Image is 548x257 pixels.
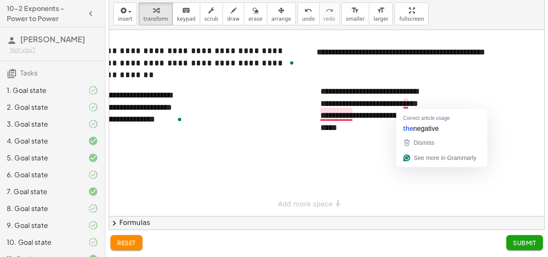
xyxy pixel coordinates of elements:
button: draw [223,3,244,25]
i: redo [325,5,333,16]
div: 10. Goal state [7,237,75,247]
span: scrub [204,16,218,22]
button: reset [110,235,142,250]
i: undo [304,5,312,16]
i: Task finished and part of it marked as correct. [88,170,98,180]
button: Submit [506,235,543,250]
span: fullscreen [399,16,424,22]
div: 8. Goal state [7,203,75,214]
button: redoredo [319,3,340,25]
button: erase [244,3,267,25]
span: smaller [346,16,365,22]
div: 7. Goal state [7,187,75,197]
i: Task finished and part of it marked as correct. [88,220,98,230]
i: Task finished and correct. [88,187,98,197]
button: arrange [267,3,296,25]
span: undo [302,16,315,22]
button: keyboardkeypad [172,3,200,25]
span: redo [324,16,335,22]
div: To enrich screen reader interactions, please activate Accessibility in Grammarly extension settings [312,77,438,142]
span: chevron_right [109,218,119,228]
div: 6. Goal state [7,170,75,180]
div: 3. Goal state [7,119,75,129]
button: fullscreen [395,3,428,25]
div: 9. Goal state [7,220,75,230]
span: arrange [271,16,291,22]
div: 1. Goal state [7,85,75,95]
i: Task finished and part of it marked as correct. [88,85,98,95]
i: Task finished and part of it marked as correct. [88,203,98,214]
i: format_size [351,5,359,16]
span: [PERSON_NAME] [20,34,85,44]
h4: 10-2 Exponents - Power to Power [7,3,83,24]
i: Task finished and part of it marked as correct. [88,237,98,247]
button: undoundo [298,3,320,25]
div: Not you? [10,46,98,54]
span: larger [373,16,388,22]
i: Task finished and part of it marked as correct. [88,119,98,129]
button: format_sizelarger [369,3,393,25]
div: 2. Goal state [7,102,75,112]
span: reset [117,239,136,246]
div: To enrich screen reader interactions, please activate Accessibility in Grammarly extension settings [66,81,192,134]
span: Tasks [20,68,38,77]
div: 5. Goal state [7,153,75,163]
button: transform [139,3,173,25]
i: Task finished and part of it marked as correct. [88,102,98,112]
span: Add more space [278,200,333,208]
span: transform [143,16,168,22]
button: scrub [200,3,223,25]
button: insert [113,3,137,25]
i: format_size [377,5,385,16]
span: keypad [177,16,196,22]
div: 4. Goal state [7,136,75,146]
span: Submit [513,239,536,246]
div: To enrich screen reader interactions, please activate Accessibility in Grammarly extension settings [64,36,304,89]
button: format_sizesmaller [341,3,369,25]
button: chevron_rightFormulas [109,216,544,230]
i: Task finished and correct. [88,153,98,163]
i: Task finished and correct. [88,136,98,146]
span: draw [227,16,240,22]
i: keyboard [182,5,190,16]
span: erase [248,16,262,22]
span: insert [118,16,132,22]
